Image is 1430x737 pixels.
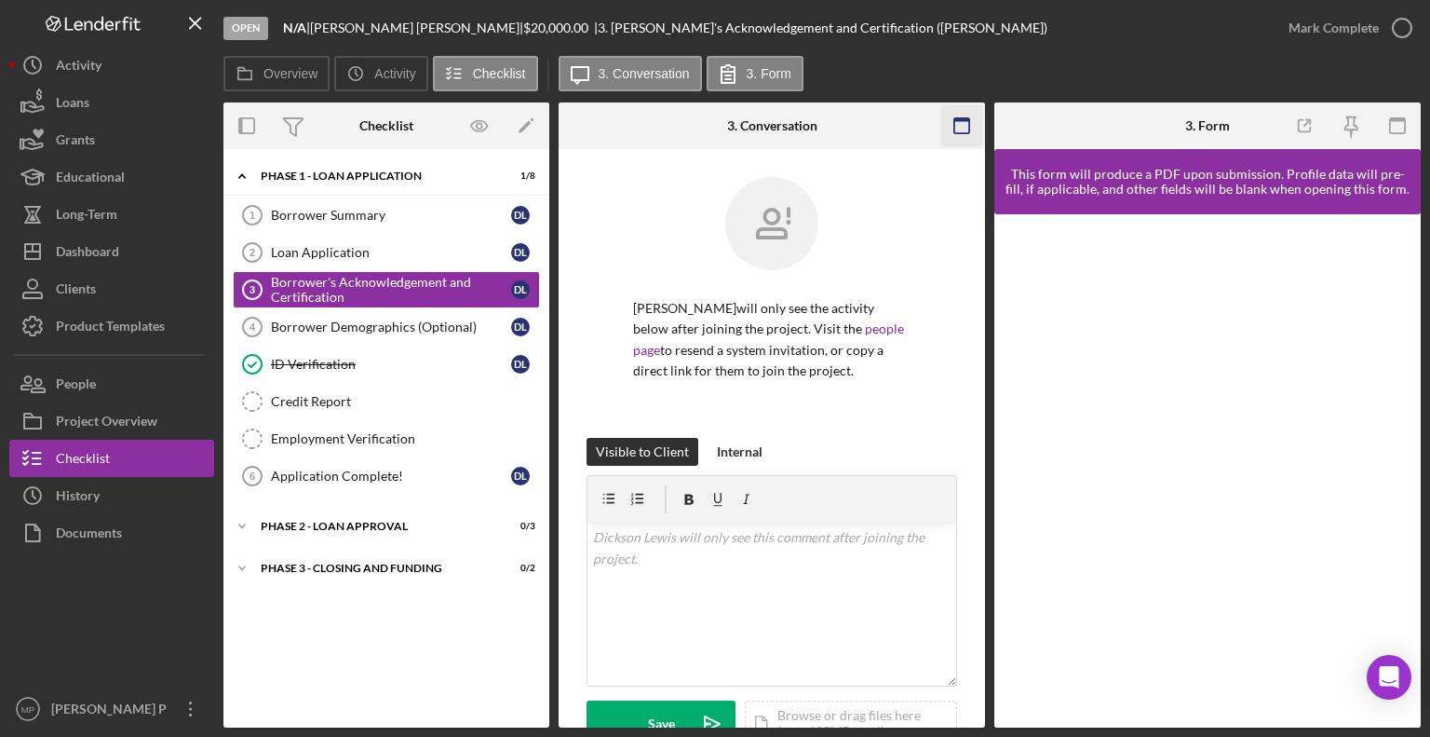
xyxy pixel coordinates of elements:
[502,563,535,574] div: 0 / 2
[233,420,540,457] a: Employment Verification
[223,17,268,40] div: Open
[747,66,791,81] label: 3. Form
[633,298,911,382] p: [PERSON_NAME] will only see the activity below after joining the project. Visit the to resend a s...
[9,514,214,552] button: Documents
[271,431,539,446] div: Employment Verification
[233,308,540,346] a: 4Borrower Demographics (Optional)DL
[283,20,310,35] div: |
[310,20,523,35] div: [PERSON_NAME] [PERSON_NAME] |
[633,321,904,357] a: people page
[250,210,255,221] tspan: 1
[271,245,511,260] div: Loan Application
[1270,9,1421,47] button: Mark Complete
[1288,9,1379,47] div: Mark Complete
[261,563,489,574] div: Phase 3 - Closing and Funding
[559,56,702,91] button: 3. Conversation
[596,438,689,466] div: Visible to Client
[21,704,34,715] text: MP
[511,280,530,299] div: D L
[250,284,255,295] tspan: 3
[283,20,306,35] b: N/A
[271,320,511,334] div: Borrower Demographics (Optional)
[9,477,214,514] button: History
[502,171,535,182] div: 1 / 8
[717,438,762,466] div: Internal
[233,234,540,271] a: 2Loan ApplicationDL
[263,66,317,81] label: Overview
[511,318,530,336] div: D L
[56,514,122,556] div: Documents
[261,171,489,182] div: Phase 1 - Loan Application
[1004,167,1411,197] div: This form will produce a PDF upon submission. Profile data will pre-fill, if applicable, and othe...
[511,206,530,225] div: D L
[433,56,538,91] button: Checklist
[594,20,1047,35] div: | 3. [PERSON_NAME]'s Acknowledgement and Certification ([PERSON_NAME])
[587,438,698,466] button: Visible to Client
[56,477,100,519] div: History
[1013,233,1404,709] iframe: Lenderfit form
[523,20,594,35] div: $20,000.00
[511,355,530,374] div: D L
[233,457,540,495] a: 6Application Complete!DL
[233,271,540,308] a: 3Borrower's Acknowledgement and CertificationDL
[223,56,330,91] button: Overview
[233,197,540,234] a: 1Borrower SummaryDL
[374,66,415,81] label: Activity
[250,321,256,333] tspan: 4
[502,521,535,532] div: 0 / 3
[56,440,110,482] div: Checklist
[271,275,511,305] div: Borrower's Acknowledgement and Certification
[9,440,214,477] button: Checklist
[1185,118,1230,133] div: 3. Form
[473,66,526,81] label: Checklist
[1367,655,1411,700] div: Open Intercom Messenger
[271,357,511,372] div: ID Verification
[707,56,803,91] button: 3. Form
[271,469,511,484] div: Application Complete!
[250,471,255,482] tspan: 6
[271,208,511,223] div: Borrower Summary
[727,118,817,133] div: 3. Conversation
[233,383,540,420] a: Credit Report
[47,690,168,732] div: [PERSON_NAME] P
[708,438,772,466] button: Internal
[261,521,489,532] div: Phase 2 - Loan Approval
[511,467,530,485] div: D L
[9,690,214,728] button: MP[PERSON_NAME] P
[359,118,413,133] div: Checklist
[334,56,427,91] button: Activity
[250,247,255,258] tspan: 2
